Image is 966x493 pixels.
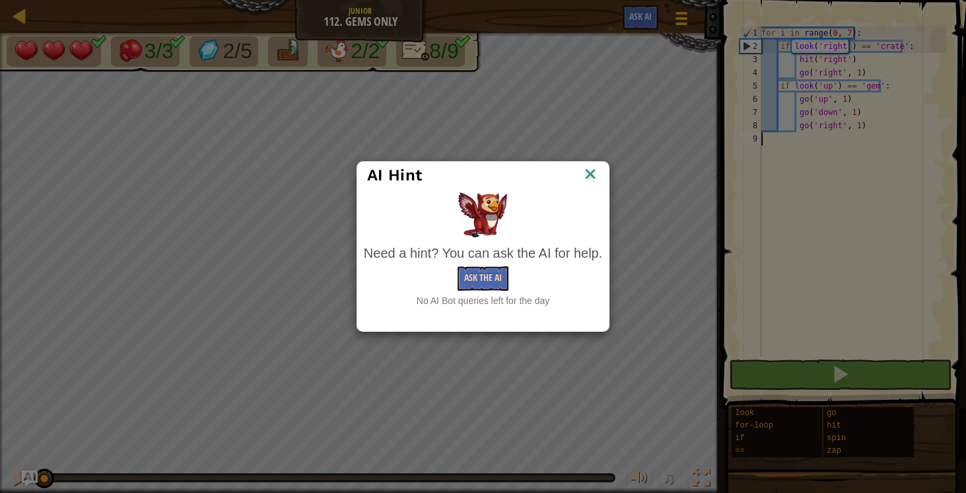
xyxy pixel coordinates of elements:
span: AI Hint [367,166,423,184]
button: Ask the AI [458,266,508,291]
img: AI Hint Animal [458,192,508,237]
div: Need a hint? You can ask the AI for help. [364,244,602,263]
div: No AI Bot queries left for the day [364,294,602,307]
img: IconClose.svg [582,165,599,185]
